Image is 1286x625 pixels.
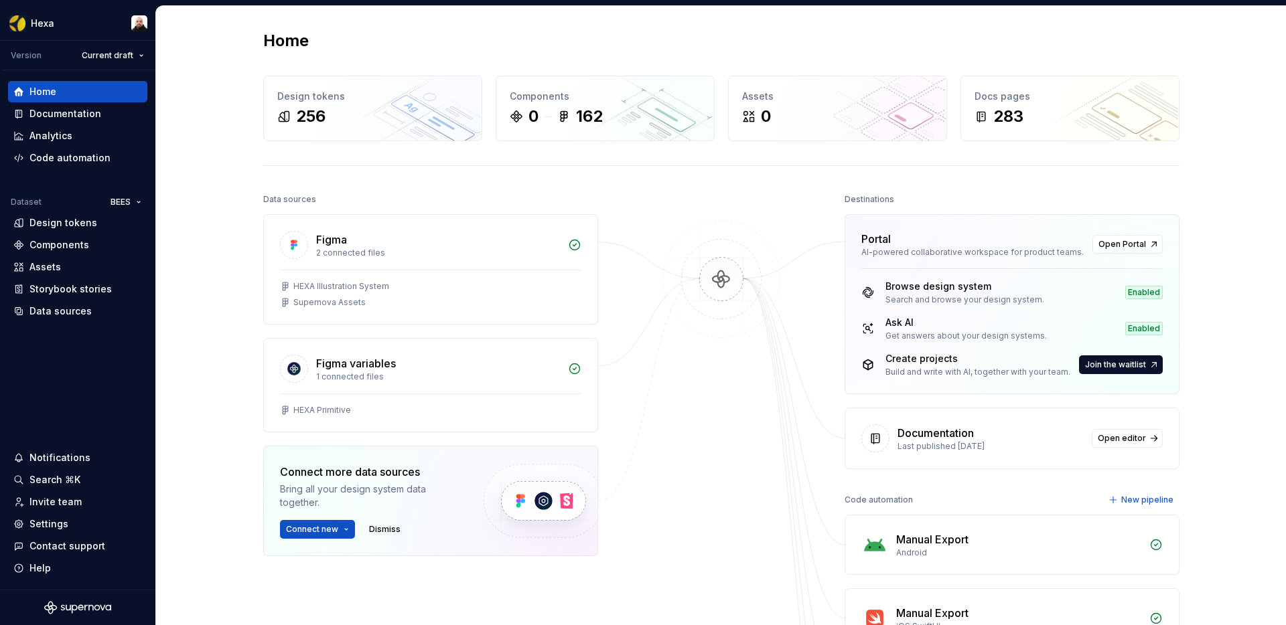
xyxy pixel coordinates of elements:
[3,9,153,37] button: HexaRafael Fernandes
[861,247,1084,258] div: AI-powered collaborative workspace for product teams.
[29,282,112,296] div: Storybook stories
[263,214,598,325] a: Figma2 connected filesHEXA Illustration SystemSupernova Assets
[29,151,111,165] div: Code automation
[845,190,894,209] div: Destinations
[975,90,1165,103] div: Docs pages
[1098,433,1146,444] span: Open editor
[29,304,92,318] div: Data sources
[29,129,72,143] div: Analytics
[8,300,147,322] a: Data sources
[1092,235,1163,254] a: Open Portal
[111,197,131,207] span: BEES
[8,491,147,513] a: Invite team
[316,355,396,371] div: Figma variables
[286,524,338,535] span: Connect new
[316,248,560,258] div: 2 connected files
[277,90,468,103] div: Design tokens
[29,561,51,575] div: Help
[1092,429,1163,448] a: Open editor
[31,17,54,30] div: Hexa
[885,280,1044,293] div: Browse design system
[528,106,539,127] div: 0
[369,524,401,535] span: Dismiss
[898,441,1084,452] div: Last published [DATE]
[8,81,147,102] a: Home
[845,490,913,509] div: Code automation
[8,256,147,278] a: Assets
[8,557,147,579] button: Help
[898,425,974,441] div: Documentation
[131,15,147,31] img: Rafael Fernandes
[896,605,969,621] div: Manual Export
[280,482,461,509] div: Bring all your design system data together.
[29,451,90,464] div: Notifications
[296,106,326,127] div: 256
[263,190,316,209] div: Data sources
[29,238,89,252] div: Components
[29,85,56,98] div: Home
[1125,286,1163,299] div: Enabled
[29,495,82,509] div: Invite team
[316,232,347,248] div: Figma
[280,520,355,539] button: Connect new
[8,147,147,169] a: Code automation
[293,297,366,308] div: Supernova Assets
[316,371,560,382] div: 1 connected files
[742,90,933,103] div: Assets
[11,50,42,61] div: Version
[960,76,1180,141] a: Docs pages283
[363,520,407,539] button: Dismiss
[263,30,309,52] h2: Home
[29,539,105,553] div: Contact support
[8,469,147,490] button: Search ⌘K
[29,216,97,230] div: Design tokens
[1121,495,1173,505] span: New pipeline
[8,278,147,300] a: Storybook stories
[1079,355,1163,374] button: Join the waitlist
[496,76,715,141] a: Components0162
[510,90,701,103] div: Components
[29,107,101,120] div: Documentation
[8,125,147,147] a: Analytics
[8,212,147,234] a: Design tokens
[1098,239,1146,250] span: Open Portal
[761,106,771,127] div: 0
[76,46,150,65] button: Current draft
[44,601,111,614] svg: Supernova Logo
[885,331,1047,341] div: Get answers about your design systems.
[8,535,147,557] button: Contact support
[885,367,1070,377] div: Build and write with AI, together with your team.
[885,294,1044,305] div: Search and browse your design system.
[29,473,80,486] div: Search ⌘K
[293,405,351,416] div: HEXA Primitive
[9,15,25,31] img: a56d5fbf-f8ab-4a39-9705-6fc7187585ab.png
[576,106,603,127] div: 162
[82,50,133,61] span: Current draft
[861,231,891,247] div: Portal
[263,76,482,141] a: Design tokens256
[896,547,1141,558] div: Android
[728,76,947,141] a: Assets0
[885,352,1070,365] div: Create projects
[896,531,969,547] div: Manual Export
[11,197,42,207] div: Dataset
[280,464,461,480] div: Connect more data sources
[885,316,1047,329] div: Ask AI
[8,103,147,124] a: Documentation
[263,338,598,432] a: Figma variables1 connected filesHEXA Primitive
[8,513,147,535] a: Settings
[8,234,147,256] a: Components
[8,447,147,468] button: Notifications
[1125,322,1163,335] div: Enabled
[104,193,147,211] button: BEES
[29,517,68,531] div: Settings
[1104,490,1180,509] button: New pipeline
[293,281,389,292] div: HEXA Illustration System
[1085,359,1146,370] span: Join the waitlist
[29,260,61,274] div: Assets
[993,106,1023,127] div: 283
